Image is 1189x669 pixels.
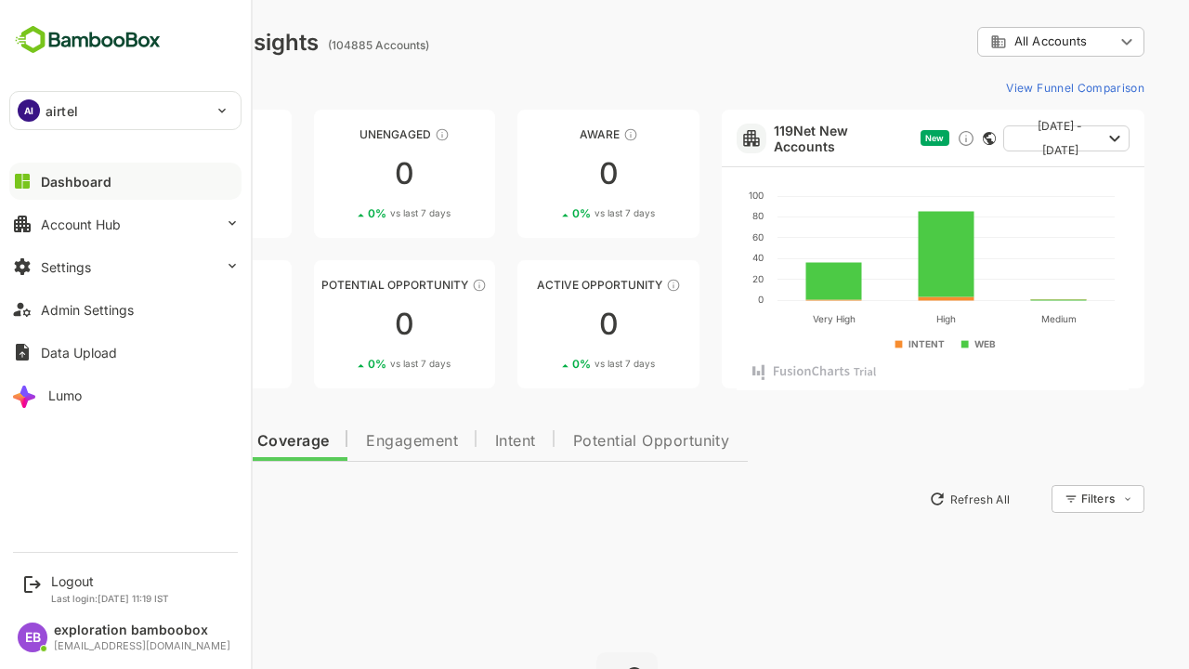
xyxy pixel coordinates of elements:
[45,309,227,339] div: 0
[1016,492,1050,505] div: Filters
[9,334,242,371] button: Data Upload
[54,623,230,638] div: exploration bamboobox
[507,206,590,220] div: 0 %
[507,357,590,371] div: 0 %
[9,163,242,200] button: Dashboard
[949,34,1022,48] span: All Accounts
[301,434,393,449] span: Engagement
[303,357,385,371] div: 0 %
[687,273,699,284] text: 20
[856,484,953,514] button: Refresh All
[925,33,1050,50] div: All Accounts
[452,278,634,292] div: Active Opportunity
[529,206,590,220] span: vs last 7 days
[48,387,82,403] div: Lumo
[748,313,790,325] text: Very High
[99,357,182,371] div: 0 %
[51,593,169,604] p: Last login: [DATE] 11:19 IST
[249,260,431,388] a: Potential OpportunityThese accounts are MQAs and can be passed on to Inside Sales00%vs last 7 days
[860,133,879,143] span: New
[325,206,385,220] span: vs last 7 days
[45,29,254,56] div: Dashboard Insights
[452,159,634,189] div: 0
[18,623,47,652] div: EB
[54,640,230,652] div: [EMAIL_ADDRESS][DOMAIN_NAME]
[41,174,111,190] div: Dashboard
[99,206,182,220] div: 0 %
[41,216,121,232] div: Account Hub
[558,127,573,142] div: These accounts have just entered the buying cycle and need further nurturing
[41,345,117,361] div: Data Upload
[508,434,665,449] span: Potential Opportunity
[45,260,227,388] a: EngagedThese accounts are warm, further nurturing would qualify them to MQAs00%vs last 7 days
[9,205,242,243] button: Account Hub
[165,127,180,142] div: These accounts have not been engaged with for a defined time period
[684,190,699,201] text: 100
[693,294,699,305] text: 0
[46,101,78,121] p: airtel
[370,127,385,142] div: These accounts have not shown enough engagement and need nurturing
[918,132,931,145] div: This card does not support filter and segments
[45,127,227,141] div: Unreached
[687,210,699,221] text: 80
[45,110,227,238] a: UnreachedThese accounts have not been engaged with for a defined time period00%vs last 7 days
[452,110,634,238] a: AwareThese accounts have just entered the buying cycle and need further nurturing00%vs last 7 days
[41,302,134,318] div: Admin Settings
[687,252,699,263] text: 40
[407,278,422,293] div: These accounts are MQAs and can be passed on to Inside Sales
[953,114,1037,163] span: [DATE] - [DATE]
[687,231,699,243] text: 60
[9,291,242,328] button: Admin Settings
[122,357,182,371] span: vs last 7 days
[249,127,431,141] div: Unengaged
[976,313,1012,324] text: Medium
[249,110,431,238] a: UnengagedThese accounts have not shown enough engagement and need nurturing00%vs last 7 days
[529,357,590,371] span: vs last 7 days
[122,206,182,220] span: vs last 7 days
[63,434,264,449] span: Data Quality and Coverage
[912,24,1079,60] div: All Accounts
[9,248,242,285] button: Settings
[871,313,891,325] text: High
[9,376,242,413] button: Lumo
[938,125,1065,151] button: [DATE] - [DATE]
[18,99,40,122] div: AI
[430,434,471,449] span: Intent
[325,357,385,371] span: vs last 7 days
[51,573,169,589] div: Logout
[263,38,370,52] ag: (104885 Accounts)
[709,123,848,154] a: 119Net New Accounts
[10,92,241,129] div: AIairtel
[934,72,1079,102] button: View Funnel Comparison
[601,278,616,293] div: These accounts have open opportunities which might be at any of the Sales Stages
[452,260,634,388] a: Active OpportunityThese accounts have open opportunities which might be at any of the Sales Stage...
[452,309,634,339] div: 0
[249,278,431,292] div: Potential Opportunity
[45,482,180,516] button: New Insights
[45,159,227,189] div: 0
[41,259,91,275] div: Settings
[9,22,166,58] img: BambooboxFullLogoMark.5f36c76dfaba33ec1ec1367b70bb1252.svg
[249,159,431,189] div: 0
[303,206,385,220] div: 0 %
[249,309,431,339] div: 0
[157,278,172,293] div: These accounts are warm, further nurturing would qualify them to MQAs
[1014,482,1079,516] div: Filters
[45,278,227,292] div: Engaged
[892,129,910,148] div: Discover new ICP-fit accounts showing engagement — via intent surges, anonymous website visits, L...
[452,127,634,141] div: Aware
